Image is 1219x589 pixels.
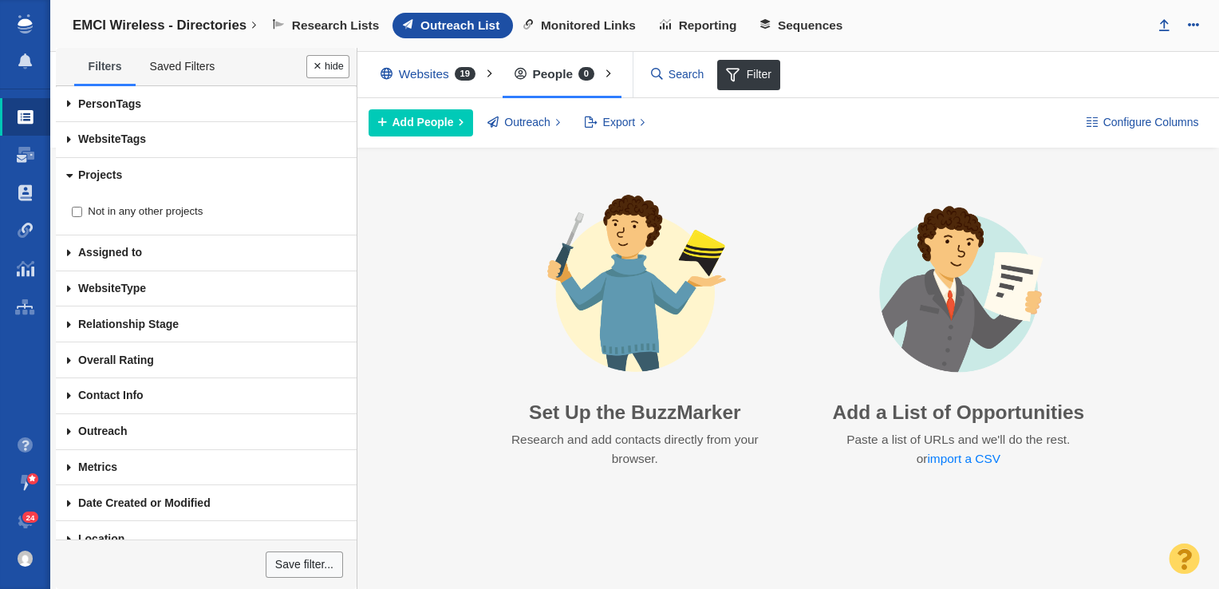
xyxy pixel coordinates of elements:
span: Reporting [679,18,737,33]
a: Outreach List [393,13,513,38]
input: Not in any other projects [72,207,82,217]
span: Sequences [778,18,842,33]
span: Filter [717,60,781,90]
a: Saved Filters [136,50,229,84]
span: Export [603,114,635,131]
span: Website [78,282,120,294]
button: Done [306,55,349,78]
a: Monitored Links [513,13,649,38]
div: Websites [369,56,495,93]
a: Save filter... [266,551,342,579]
a: Tags [56,86,357,122]
span: 24 [22,512,39,524]
h3: Set Up the BuzzMarker [487,401,783,424]
span: Research Lists [292,18,380,33]
a: Reporting [649,13,750,38]
a: Filters [74,50,136,84]
span: Website [78,132,120,145]
span: Outreach [504,114,550,131]
h3: Add a List of Opportunities [832,401,1084,424]
a: Relationship Stage [56,306,357,342]
span: Monitored Links [541,18,636,33]
p: Paste a list of URLs and we'll do the rest. or [845,430,1071,469]
img: 0a657928374d280f0cbdf2a1688580e1 [18,551,34,567]
a: import a CSV [927,452,1000,465]
span: Configure Columns [1103,114,1199,131]
a: Research Lists [262,13,393,38]
p: Research and add contacts directly from your browser. [501,430,768,469]
img: buzzstream_logo_iconsimple.png [18,14,32,34]
img: avatar-import-list.png [845,192,1073,389]
a: Overall Rating [56,342,357,378]
button: Export [575,109,654,136]
h4: EMCI Wireless - Directories [73,18,247,34]
a: Date Created or Modified [56,485,357,521]
a: Metrics [56,450,357,486]
a: Tags [56,122,357,158]
button: Outreach [479,109,570,136]
a: Assigned to [56,235,357,271]
a: Contact Info [56,378,357,414]
a: Location [56,521,357,557]
a: Sequences [750,13,856,38]
a: Type [56,271,357,307]
img: avatar-buzzmarker-setup.png [521,192,749,389]
a: Projects [56,158,357,194]
a: Outreach [56,414,357,450]
span: Add People [393,114,454,131]
input: Search [645,61,712,89]
span: Not in any other projects [88,204,203,219]
span: Outreach List [420,18,499,33]
button: Add People [369,109,473,136]
span: 19 [455,67,475,81]
button: Configure Columns [1077,109,1208,136]
span: Person [78,97,116,110]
